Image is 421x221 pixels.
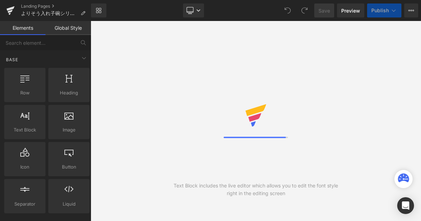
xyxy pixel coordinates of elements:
[21,10,78,16] span: よりそう入れ子碗シリーズ | きほんのうつわ公式オンラインショップ
[6,200,43,208] span: Separator
[50,163,87,171] span: Button
[21,3,91,9] a: Landing Pages
[173,182,338,197] div: Text Block includes the live editor which allows you to edit the font style right in the editing ...
[50,126,87,134] span: Image
[6,126,43,134] span: Text Block
[318,7,330,14] span: Save
[91,3,106,17] a: New Library
[297,3,311,17] button: Redo
[341,7,360,14] span: Preview
[281,3,295,17] button: Undo
[50,89,87,97] span: Heading
[5,56,19,63] span: Base
[6,89,43,97] span: Row
[337,3,364,17] a: Preview
[6,163,43,171] span: Icon
[367,3,401,17] button: Publish
[45,21,91,35] a: Global Style
[371,8,389,13] span: Publish
[397,197,414,214] div: Open Intercom Messenger
[404,3,418,17] button: More
[50,200,87,208] span: Liquid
